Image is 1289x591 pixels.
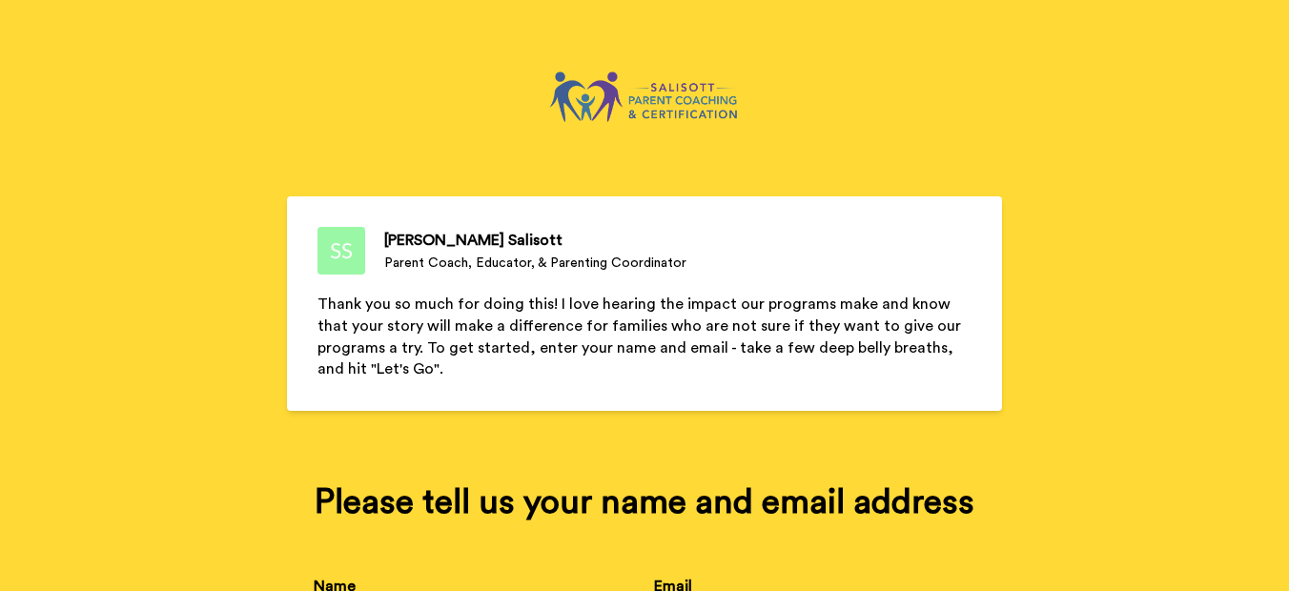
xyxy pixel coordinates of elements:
[314,483,975,521] div: Please tell us your name and email address
[317,296,965,377] span: Thank you so much for doing this! I love hearing the impact our programs make and know that your ...
[384,254,686,273] div: Parent Coach, Educator, & Parenting Coordinator
[540,61,749,135] img: https://cdn.bonjoro.com/media/7d31acca-1653-4873-8a7a-53bd672eab8b/ed76954d-a73b-4d7d-b80e-390111...
[317,227,365,275] img: Parent Coach, Educator, & Parenting Coordinator
[384,229,686,252] div: [PERSON_NAME] Salisott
